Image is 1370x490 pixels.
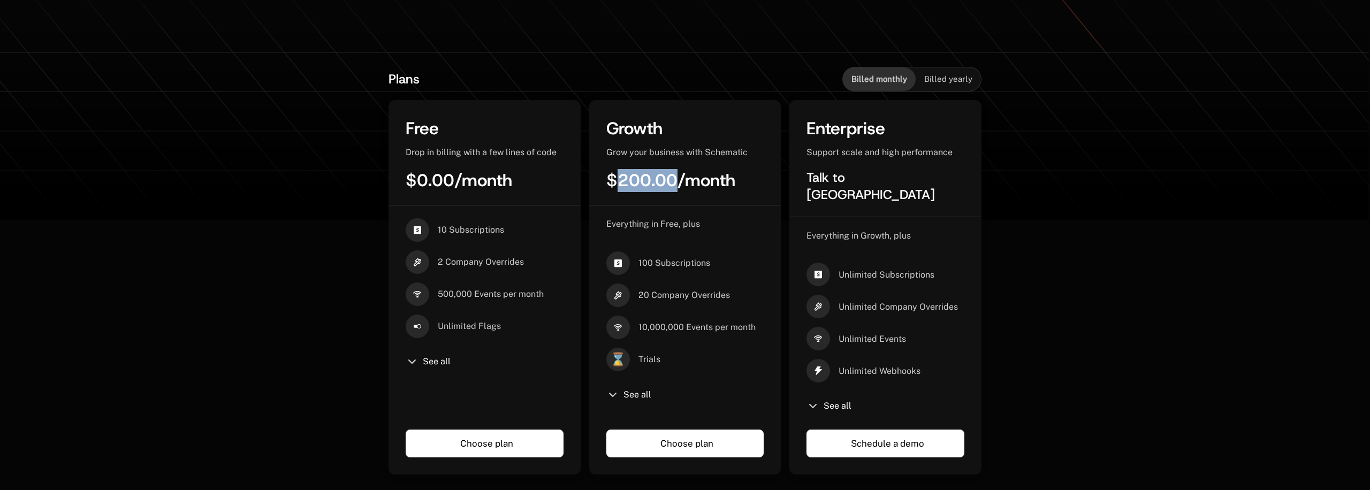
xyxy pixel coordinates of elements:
span: 20 Company Overrides [638,289,730,301]
span: See all [824,402,851,410]
span: Unlimited Company Overrides [839,301,958,313]
i: chevron-down [606,388,619,401]
i: cashapp [806,263,830,286]
span: 100 Subscriptions [638,257,710,269]
span: Unlimited Subscriptions [839,269,934,281]
span: 500,000 Events per month [438,288,544,300]
i: signal [806,327,830,350]
span: See all [423,357,451,366]
span: / month [454,169,512,192]
i: chevron-down [406,355,418,368]
span: See all [623,391,651,399]
span: Drop in billing with a few lines of code [406,147,557,157]
span: Plans [389,71,420,88]
span: Talk to [GEOGRAPHIC_DATA] [806,169,935,203]
span: Support scale and high performance [806,147,953,157]
i: cashapp [606,251,630,275]
i: chevron-down [806,400,819,412]
span: / month [678,169,735,192]
a: Choose plan [406,430,564,457]
span: Free [406,117,439,140]
span: ⌛ [606,348,630,371]
i: hammer [606,284,630,307]
span: Unlimited Webhooks [839,365,920,377]
i: hammer [406,250,429,274]
i: cashapp [406,218,429,242]
i: signal [606,316,630,339]
span: Growth [606,117,663,140]
i: boolean-on [406,315,429,338]
span: Unlimited Events [839,333,906,345]
span: Grow your business with Schematic [606,147,748,157]
i: hammer [806,295,830,318]
span: 10 Subscriptions [438,224,504,236]
span: Everything in Growth, plus [806,231,911,241]
span: Billed monthly [851,74,907,85]
a: Choose plan [606,430,764,457]
span: Billed yearly [924,74,972,85]
span: 10,000,000 Events per month [638,321,756,333]
a: Schedule a demo [806,430,964,457]
span: Enterprise [806,117,885,140]
span: Everything in Free, plus [606,219,700,229]
span: 2 Company Overrides [438,256,524,268]
span: Trials [638,354,660,365]
i: thunder [806,359,830,382]
span: $200.00 [606,169,678,192]
span: Unlimited Flags [438,320,501,332]
span: $0.00 [406,169,454,192]
i: signal [406,282,429,306]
